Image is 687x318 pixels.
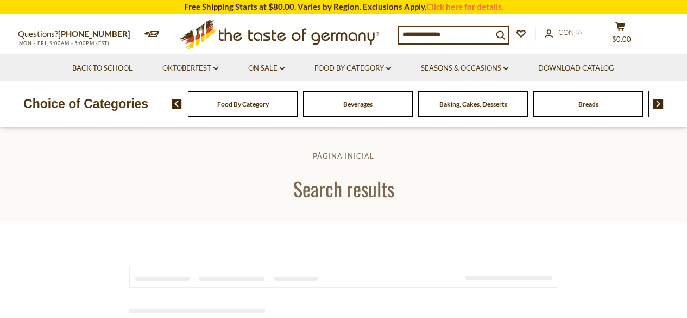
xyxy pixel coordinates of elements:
[34,176,653,201] h1: Search results
[217,100,269,108] a: Food By Category
[612,35,631,43] span: $0.00
[313,152,374,160] a: Página inicial
[343,100,373,108] a: Beverages
[18,40,110,46] span: MON - FRI, 9:00AM - 5:00PM (EST)
[426,2,503,11] a: Click here for details.
[545,27,582,39] a: Conta
[578,100,598,108] a: Breads
[248,63,285,74] a: On Sale
[538,63,614,74] a: Download Catalog
[604,21,637,48] button: $0.00
[421,63,508,74] a: Seasons & Occasions
[58,29,130,39] a: [PHONE_NUMBER]
[72,63,133,74] a: Back to School
[172,99,182,109] img: previous arrow
[653,99,664,109] img: next arrow
[558,28,582,36] span: Conta
[314,63,391,74] a: Food By Category
[18,27,138,41] p: Questions?
[439,100,507,108] a: Baking, Cakes, Desserts
[162,63,218,74] a: Oktoberfest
